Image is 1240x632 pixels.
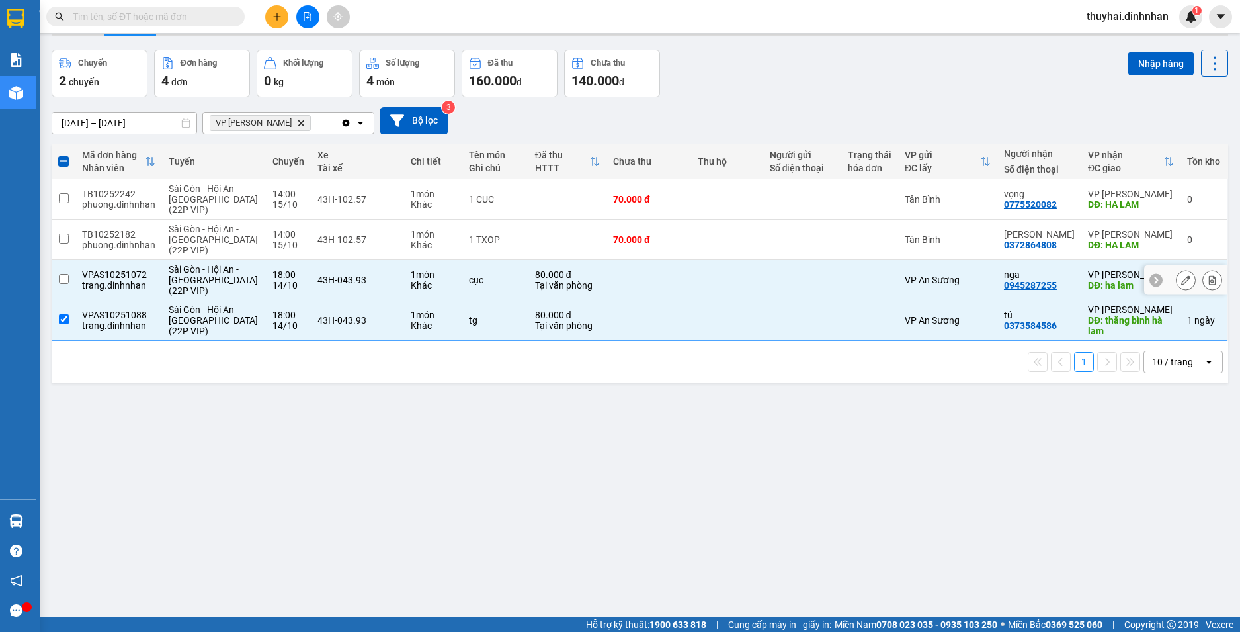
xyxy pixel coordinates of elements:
[327,5,350,28] button: aim
[82,280,155,291] div: trang.dinhnhan
[73,9,229,24] input: Tìm tên, số ĐT hoặc mã đơn
[1209,5,1232,28] button: caret-down
[469,234,522,245] div: 1 TXOP
[469,194,522,204] div: 1 CUC
[876,619,997,630] strong: 0708 023 035 - 0935 103 250
[1192,6,1202,15] sup: 1
[905,234,991,245] div: Tân Bình
[317,163,397,173] div: Tài xế
[535,163,589,173] div: HTTT
[303,12,312,21] span: file-add
[564,50,660,97] button: Chưa thu140.000đ
[716,617,718,632] span: |
[1004,240,1057,250] div: 0372864808
[905,275,991,285] div: VP An Sương
[10,545,22,557] span: question-circle
[10,574,22,587] span: notification
[1128,52,1194,75] button: Nhập hàng
[82,240,155,250] div: phuong.dinhnhan
[1112,617,1114,632] span: |
[619,77,624,87] span: đ
[1187,234,1220,245] div: 0
[535,280,600,291] div: Tại văn phòng
[698,156,757,167] div: Thu hộ
[1001,622,1005,627] span: ⚪️
[1081,144,1180,179] th: Toggle SortBy
[82,229,155,240] div: TB10252182
[272,189,304,199] div: 14:00
[55,12,64,21] span: search
[1004,229,1075,240] div: HUYEN LINH
[82,310,155,320] div: VPAS10251088
[1046,619,1102,630] strong: 0369 525 060
[7,9,24,28] img: logo-vxr
[272,12,282,21] span: plus
[52,113,196,134] input: Select a date range.
[272,280,304,291] div: 14/10
[154,50,250,97] button: Đơn hàng4đơn
[9,86,23,100] img: warehouse-icon
[411,310,456,320] div: 1 món
[39,541,218,561] div: Hướng dẫn sử dụng
[469,73,517,89] span: 160.000
[1187,194,1220,204] div: 0
[82,163,145,173] div: Nhân viên
[905,315,991,326] div: VP An Sương
[82,150,145,160] div: Mã đơn hàng
[528,144,606,179] th: Toggle SortBy
[411,269,456,280] div: 1 món
[59,73,66,89] span: 2
[78,58,107,68] div: Chuyến
[1088,189,1174,199] div: VP [PERSON_NAME]
[488,58,513,68] div: Đã thu
[39,572,192,589] span: Giới thiệu Vexere, nhận hoa hồng
[411,189,456,199] div: 1 món
[317,150,397,160] div: Xe
[265,5,288,28] button: plus
[1187,156,1220,167] div: Tồn kho
[264,73,271,89] span: 0
[905,163,980,173] div: ĐC lấy
[366,73,374,89] span: 4
[169,264,258,296] span: Sài Gòn - Hội An - [GEOGRAPHIC_DATA] (22P VIP)
[1187,315,1220,326] div: 1
[39,601,218,621] div: Phản hồi
[1152,355,1193,369] div: 10 / trang
[82,269,155,280] div: VPAS10251072
[649,619,706,630] strong: 1900 633 818
[257,50,352,97] button: Khối lượng0kg
[835,617,997,632] span: Miền Nam
[1004,269,1075,280] div: nga
[210,115,311,131] span: VP Hà Lam, close by backspace
[469,315,522,326] div: tg
[181,58,217,68] div: Đơn hàng
[171,77,188,87] span: đơn
[411,280,456,291] div: Khác
[535,269,600,280] div: 80.000 đ
[1076,8,1179,24] span: thuyhai.dinhnhan
[272,269,304,280] div: 18:00
[1194,315,1215,326] span: ngày
[1088,199,1174,210] div: DĐ: HA LAM
[333,12,343,21] span: aim
[1074,352,1094,372] button: 1
[272,156,304,167] div: Chuyến
[317,275,397,285] div: 43H-043.93
[313,116,315,130] input: Selected VP Hà Lam.
[1088,315,1174,336] div: DĐ: thăng bình hà lam
[75,144,162,179] th: Toggle SortBy
[272,229,304,240] div: 14:00
[1176,270,1196,290] div: Sửa đơn hàng
[317,234,397,245] div: 43H-102.57
[411,320,456,331] div: Khác
[317,194,397,204] div: 43H-102.57
[1004,148,1075,159] div: Người nhận
[462,50,558,97] button: Đã thu160.000đ
[613,156,684,167] div: Chưa thu
[69,77,99,87] span: chuyến
[1004,189,1075,199] div: vọng
[274,77,284,87] span: kg
[1004,164,1075,175] div: Số điện thoại
[411,156,456,167] div: Chi tiết
[1088,304,1174,315] div: VP [PERSON_NAME]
